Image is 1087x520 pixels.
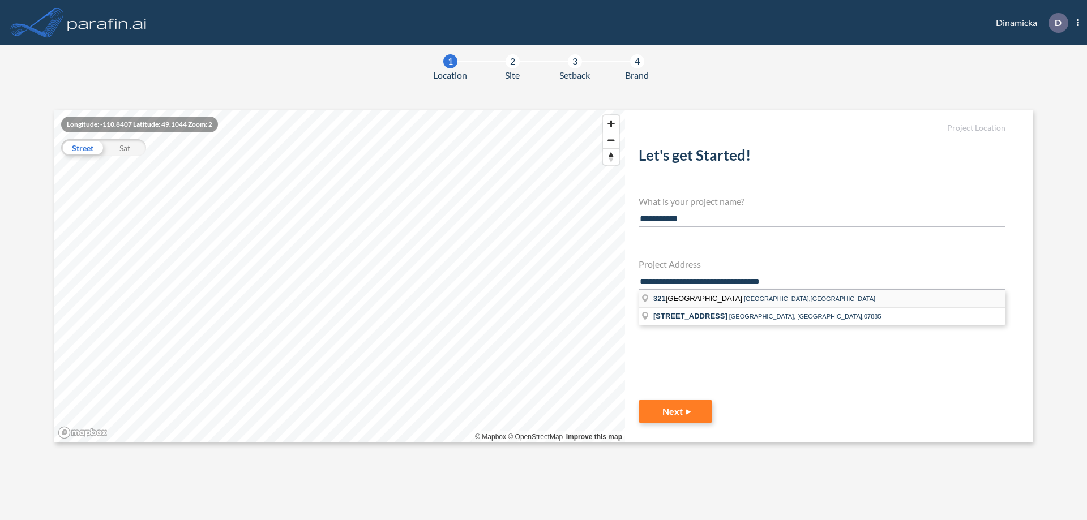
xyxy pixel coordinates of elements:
a: Mapbox [475,433,506,441]
a: OpenStreetMap [508,433,563,441]
img: logo [65,11,149,34]
div: Longitude: -110.8407 Latitude: 49.1044 Zoom: 2 [61,117,218,132]
span: [GEOGRAPHIC_DATA] [653,294,744,303]
span: Site [505,68,520,82]
span: Location [433,68,467,82]
div: 1 [443,54,457,68]
div: 2 [506,54,520,68]
span: [GEOGRAPHIC_DATA], [GEOGRAPHIC_DATA],07885 [729,313,881,320]
div: Sat [104,139,146,156]
span: Brand [625,68,649,82]
canvas: Map [54,110,625,442]
a: Mapbox homepage [58,426,108,439]
button: Zoom in [603,115,619,132]
span: Setback [559,68,590,82]
div: 4 [630,54,644,68]
span: Reset bearing to north [603,149,619,165]
div: Dinamicka [979,13,1079,33]
span: Zoom out [603,132,619,148]
button: Reset bearing to north [603,148,619,165]
h2: Let's get Started! [639,147,1005,169]
button: Next [639,400,712,423]
p: D [1055,18,1062,28]
button: Zoom out [603,132,619,148]
div: 3 [568,54,582,68]
span: [GEOGRAPHIC_DATA],[GEOGRAPHIC_DATA] [744,295,875,302]
h4: Project Address [639,259,1005,269]
a: Improve this map [566,433,622,441]
h5: Project Location [639,123,1005,133]
div: Street [61,139,104,156]
span: 321 [653,294,666,303]
h4: What is your project name? [639,196,1005,207]
span: [STREET_ADDRESS] [653,312,727,320]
